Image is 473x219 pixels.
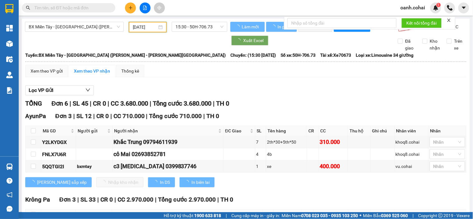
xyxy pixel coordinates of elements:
[231,212,280,219] span: Cung cấp máy in - giấy in:
[77,196,79,203] span: |
[41,136,76,148] td: Y2LKYDGX
[153,100,211,107] span: Tổng cước 3.680.000
[113,150,222,159] div: cô Mai 02693852781
[160,179,170,186] span: In DS
[125,2,136,13] button: plus
[281,52,316,59] span: Số xe: 50H-706.73
[140,2,151,13] button: file-add
[6,56,13,63] img: warehouse-icon
[307,126,319,136] th: CR
[51,100,68,107] span: Đơn 6
[164,212,221,219] span: Hỗ trợ kỹ thuật:
[29,22,120,31] span: BX Miền Tây - BX Krông Pa (Chơn Thành - Chư Rcăm)
[437,3,441,7] sup: 1
[396,163,427,170] div: vu.cohai
[80,196,96,203] span: SL 33
[93,100,106,107] span: CR 0
[226,212,227,219] span: |
[230,22,265,32] button: Làm mới
[320,138,347,146] div: 310.000
[213,100,215,107] span: |
[154,2,165,13] button: aim
[110,112,112,120] span: |
[407,20,437,26] span: Kết nối tổng đài
[113,112,145,120] span: CC 710.000
[360,214,362,217] span: ⚪️
[319,126,348,136] th: CC
[5,4,13,13] img: logo-vxr
[430,211,465,218] div: Nhãn
[218,196,219,203] span: |
[70,100,71,107] span: |
[7,206,12,212] span: message
[363,212,408,219] span: Miền Bắc
[30,180,37,184] span: loading
[149,112,202,120] span: Tổng cước 710.000
[216,100,229,107] span: TH 0
[55,112,72,120] span: Đơn 3
[111,100,148,107] span: CC 3.680.000
[25,112,46,120] span: AyunPa
[25,177,92,187] button: [PERSON_NAME] sắp xếp
[396,139,427,145] div: khoq8.cohai
[148,177,175,187] button: In DS
[287,18,397,28] input: Nhập số tổng đài
[73,112,75,120] span: |
[267,151,306,158] div: 4b
[267,139,306,145] div: 2th*30+5th*50
[74,68,110,74] div: Xem theo VP nhận
[25,196,50,203] span: Krông Pa
[6,164,13,170] img: warehouse-icon
[191,179,210,186] span: In biên lai
[461,5,467,11] span: caret-down
[96,112,109,120] span: CR 0
[320,162,347,171] div: 400.000
[113,211,225,218] span: Người nhận
[133,24,157,31] input: 13/09/2025
[256,151,265,158] div: 4
[121,68,139,74] div: Thống kê
[153,180,160,184] span: loading
[113,138,222,146] div: Khắc Trung 09794611939
[230,52,276,59] span: Chuyến: (15:30 [DATE])
[396,151,427,158] div: khoq8.cohai
[37,179,87,186] span: [PERSON_NAME] sắp xếp
[207,112,220,120] span: TH 0
[97,196,99,203] span: |
[271,25,277,29] span: loading
[113,162,222,171] div: c3 [MEDICAL_DATA] 0399837746
[6,25,13,31] img: dashboard-icon
[6,40,13,47] img: warehouse-icon
[243,37,263,44] span: Xuất Excel
[42,138,75,146] div: Y2LKYDGX
[150,100,151,107] span: |
[266,22,297,32] button: In phơi
[90,100,91,107] span: |
[26,6,30,10] span: search
[29,86,53,94] span: Lọc VP Gửi
[356,52,414,59] span: Loại xe: Limousine 34 giường
[413,212,414,219] span: |
[447,18,451,22] span: close
[233,211,256,218] span: ĐC Giao
[452,38,467,51] span: Trên xe
[118,196,154,203] span: CC 2.970.000
[42,163,75,170] div: 5QQTGI2I
[78,127,106,134] span: Người gửi
[185,180,191,184] span: loading
[108,100,109,107] span: |
[158,196,216,203] span: Tổng cước 2.970.000
[301,213,358,218] strong: 0708 023 035 - 0935 103 250
[77,163,111,170] div: bxmtay
[93,112,95,120] span: |
[395,126,429,136] th: Nhân viên
[155,196,157,203] span: |
[231,36,268,45] button: Xuất Excel
[143,6,147,10] span: file-add
[59,196,76,203] span: Đơn 3
[403,38,418,51] span: Đã giao
[43,127,70,134] span: Mã GD
[235,25,241,29] span: loading
[458,2,469,13] button: caret-down
[114,127,217,134] span: Người nhận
